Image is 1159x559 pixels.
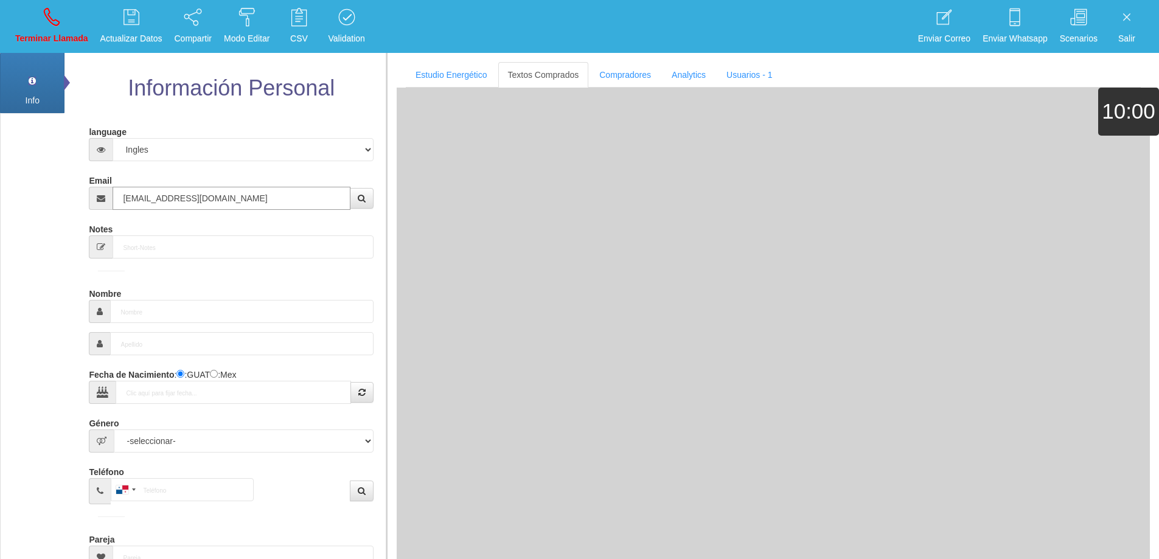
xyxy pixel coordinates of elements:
a: Compradores [590,62,661,88]
p: Enviar Correo [918,32,970,46]
input: Correo electrónico [113,187,350,210]
a: Actualizar Datos [96,4,167,49]
a: Usuarios - 1 [717,62,782,88]
label: Notes [89,219,113,235]
a: Enviar Correo [914,4,975,49]
a: Enviar Whatsapp [978,4,1052,49]
a: Estudio Energético [406,62,497,88]
p: Scenarios [1060,32,1098,46]
p: Salir [1110,32,1144,46]
label: Género [89,413,119,429]
p: Modo Editar [224,32,270,46]
p: Compartir [175,32,212,46]
a: Validation [324,4,369,49]
label: Nombre [89,283,121,300]
input: Teléfono [111,478,254,501]
label: Fecha de Nacimiento [89,364,174,381]
h2: Información Personal [86,76,376,100]
p: Terminar Llamada [15,32,88,46]
label: Teléfono [89,462,124,478]
label: language [89,122,126,138]
div: : :GUAT :Mex [89,364,373,404]
a: Scenarios [1056,4,1102,49]
input: :Yuca-Mex [210,370,218,378]
input: :Quechi GUAT [176,370,184,378]
input: Nombre [110,300,373,323]
p: Validation [328,32,364,46]
a: Salir [1105,4,1148,49]
a: Terminar Llamada [11,4,92,49]
h1: 10:00 [1098,100,1159,123]
p: Actualizar Datos [100,32,162,46]
input: Short-Notes [113,235,373,259]
a: Textos Comprados [498,62,589,88]
p: Enviar Whatsapp [983,32,1048,46]
label: Pareja [89,529,114,546]
p: CSV [282,32,316,46]
label: Email [89,170,111,187]
a: Modo Editar [220,4,274,49]
input: Apellido [110,332,373,355]
a: Analytics [662,62,715,88]
a: Compartir [170,4,216,49]
a: CSV [277,4,320,49]
div: Panama (Panamá): +507 [111,479,139,501]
